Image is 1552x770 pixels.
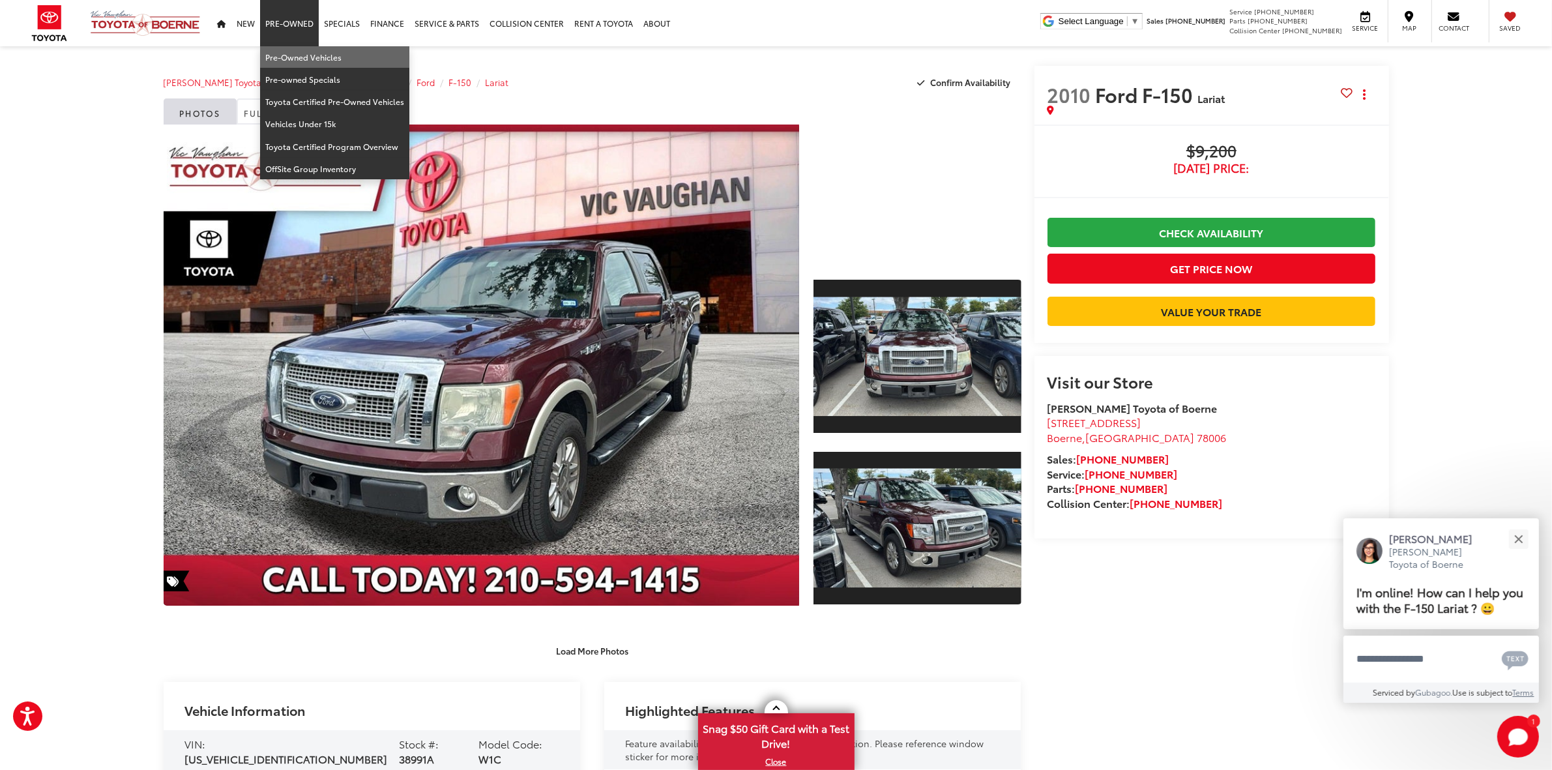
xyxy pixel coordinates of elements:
img: Vic Vaughan Toyota of Boerne [90,10,201,37]
a: [PHONE_NUMBER] [1076,481,1168,496]
span: Snag $50 Gift Card with a Test Drive! [699,715,853,754]
a: OffSite Group Inventory [260,158,409,179]
span: 38991A [399,751,434,766]
span: Ford F-150 [1096,80,1198,108]
span: Feature availability subject to final vehicle configuration. Please reference window sticker for ... [625,737,984,763]
span: [PHONE_NUMBER] [1282,25,1342,35]
span: Contact [1439,23,1469,33]
span: Boerne [1047,430,1083,445]
span: [PHONE_NUMBER] [1254,7,1314,16]
span: Model Code: [478,736,542,751]
p: [PERSON_NAME] [1389,531,1486,546]
strong: Service: [1047,466,1178,481]
h2: Vehicle Information [184,703,306,717]
a: [PHONE_NUMBER] [1130,496,1223,511]
a: [PERSON_NAME] Toyota of Boerne [164,76,302,88]
button: Toggle Chat Window [1497,716,1539,758]
span: Use is subject to [1453,687,1513,698]
span: ▼ [1131,16,1139,26]
span: [PHONE_NUMBER] [1165,16,1225,25]
svg: Text [1502,649,1529,670]
a: Check Availability [1047,218,1376,247]
span: Stock #: [399,736,439,751]
span: W1C [478,751,501,766]
a: Lariat [486,76,509,88]
button: Actions [1353,83,1375,106]
span: Map [1395,23,1424,33]
span: Special [164,570,190,591]
div: View Full-Motion Video [813,125,1021,263]
span: VIN: [184,736,205,751]
strong: Sales: [1047,451,1169,466]
button: Close [1504,525,1532,553]
a: Full-Motion Video [237,98,356,125]
img: 2010 Ford F-150 Lariat [812,297,1023,416]
span: [DATE] Price: [1047,162,1376,175]
span: Select Language [1059,16,1124,26]
span: [US_VEHICLE_IDENTIFICATION_NUMBER] [184,751,388,766]
img: 2010 Ford F-150 Lariat [812,469,1023,588]
a: Value Your Trade [1047,297,1376,326]
span: Lariat [1198,91,1225,106]
div: Close[PERSON_NAME][PERSON_NAME] Toyota of BoerneI'm online! How can I help you with the F-150 Lar... [1343,518,1539,703]
span: [STREET_ADDRESS] [1047,415,1141,430]
span: dropdown dots [1363,89,1366,100]
h2: Highlighted Features [625,703,755,717]
button: Confirm Availability [910,71,1021,94]
a: Toyota Certified Program Overview [260,136,409,158]
strong: Parts: [1047,481,1168,496]
a: Expand Photo 0 [164,125,800,606]
span: [GEOGRAPHIC_DATA] [1086,430,1195,445]
button: Chat with SMS [1498,644,1532,674]
span: Collision Center [1229,25,1280,35]
a: Select Language​ [1059,16,1139,26]
a: [PHONE_NUMBER] [1085,466,1178,481]
span: [PHONE_NUMBER] [1248,16,1308,25]
img: 2010 Ford F-150 Lariat [157,122,806,608]
span: 1 [1532,718,1535,724]
a: Ford [417,76,435,88]
a: Photos [164,98,237,125]
span: I'm online! How can I help you with the F-150 Lariat ? 😀 [1356,583,1523,616]
span: Saved [1496,23,1525,33]
span: $9,200 [1047,142,1376,162]
span: ​ [1127,16,1128,26]
p: [PERSON_NAME] Toyota of Boerne [1389,546,1486,571]
button: Get Price Now [1047,254,1376,283]
span: , [1047,430,1227,445]
textarea: Type your message [1343,636,1539,683]
a: Vehicles Under 15k [260,113,409,135]
a: F-150 [449,76,472,88]
strong: [PERSON_NAME] Toyota of Boerne [1047,400,1218,415]
svg: Start Chat [1497,716,1539,758]
a: Gubagoo. [1416,687,1453,698]
strong: Collision Center: [1047,496,1223,511]
h2: Visit our Store [1047,373,1376,390]
a: Pre-Owned Vehicles [260,46,409,68]
span: Confirm Availability [931,76,1011,88]
span: Serviced by [1373,687,1416,698]
a: Expand Photo 1 [813,278,1021,434]
span: 78006 [1197,430,1227,445]
a: [STREET_ADDRESS] Boerne,[GEOGRAPHIC_DATA] 78006 [1047,415,1227,445]
a: Pre-owned Specials [260,68,409,91]
span: Service [1351,23,1380,33]
span: 2010 [1047,80,1091,108]
button: Load More Photos [547,639,637,662]
a: [PHONE_NUMBER] [1077,451,1169,466]
span: Sales [1147,16,1164,25]
a: Expand Photo 2 [813,451,1021,606]
a: Toyota Certified Pre-Owned Vehicles [260,91,409,113]
span: Parts [1229,16,1246,25]
a: Terms [1513,687,1534,698]
span: Service [1229,7,1252,16]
